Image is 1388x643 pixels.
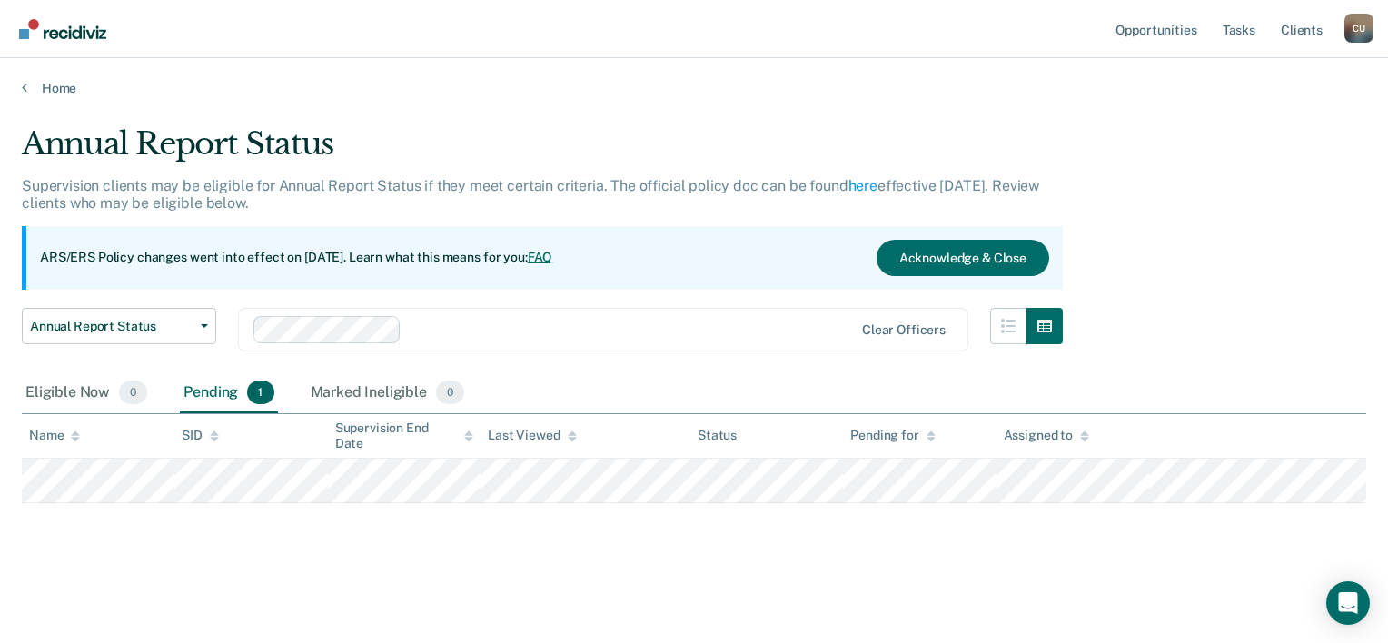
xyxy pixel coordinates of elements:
[877,240,1049,276] button: Acknowledge & Close
[528,250,553,264] a: FAQ
[850,428,935,443] div: Pending for
[307,373,469,413] div: Marked Ineligible0
[1344,14,1373,43] div: C U
[182,428,219,443] div: SID
[29,428,80,443] div: Name
[1326,581,1370,625] div: Open Intercom Messenger
[848,177,877,194] a: here
[698,428,737,443] div: Status
[247,381,273,404] span: 1
[862,322,946,338] div: Clear officers
[180,373,277,413] div: Pending1
[119,381,147,404] span: 0
[22,308,216,344] button: Annual Report Status
[40,249,552,267] p: ARS/ERS Policy changes went into effect on [DATE]. Learn what this means for you:
[335,420,473,451] div: Supervision End Date
[22,177,1039,212] p: Supervision clients may be eligible for Annual Report Status if they meet certain criteria. The o...
[22,373,151,413] div: Eligible Now0
[1344,14,1373,43] button: Profile dropdown button
[30,319,193,334] span: Annual Report Status
[22,125,1063,177] div: Annual Report Status
[1004,428,1089,443] div: Assigned to
[22,80,1366,96] a: Home
[488,428,576,443] div: Last Viewed
[19,19,106,39] img: Recidiviz
[436,381,464,404] span: 0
